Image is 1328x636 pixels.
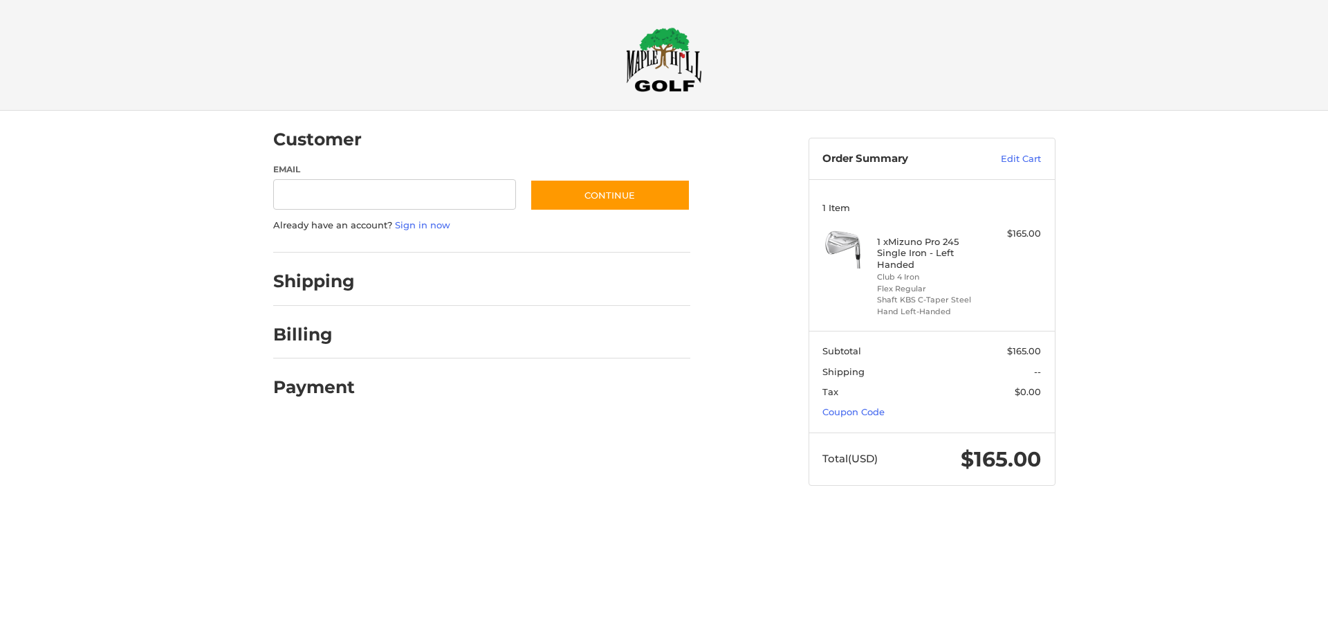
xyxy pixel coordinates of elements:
span: $165.00 [961,446,1041,472]
span: Subtotal [822,345,861,356]
span: Tax [822,386,838,397]
span: Shipping [822,366,865,377]
iframe: Gorgias live chat messenger [14,576,165,622]
span: Total (USD) [822,452,878,465]
h2: Shipping [273,271,355,292]
h4: 1 x Mizuno Pro 245 Single Iron - Left Handed [877,236,983,270]
span: $0.00 [1015,386,1041,397]
span: -- [1034,366,1041,377]
label: Email [273,163,517,176]
button: Continue [530,179,690,211]
a: Coupon Code [822,406,885,417]
h2: Customer [273,129,362,150]
li: Club 4 Iron [877,271,983,283]
a: Sign in now [395,219,450,230]
a: Edit Cart [971,152,1041,166]
span: $165.00 [1007,345,1041,356]
li: Flex Regular [877,283,983,295]
img: Maple Hill Golf [626,27,702,92]
h2: Payment [273,376,355,398]
div: $165.00 [986,227,1041,241]
h3: 1 Item [822,202,1041,213]
h2: Billing [273,324,354,345]
h3: Order Summary [822,152,971,166]
li: Hand Left-Handed [877,306,983,318]
li: Shaft KBS C-Taper Steel [877,294,983,306]
p: Already have an account? [273,219,690,233]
